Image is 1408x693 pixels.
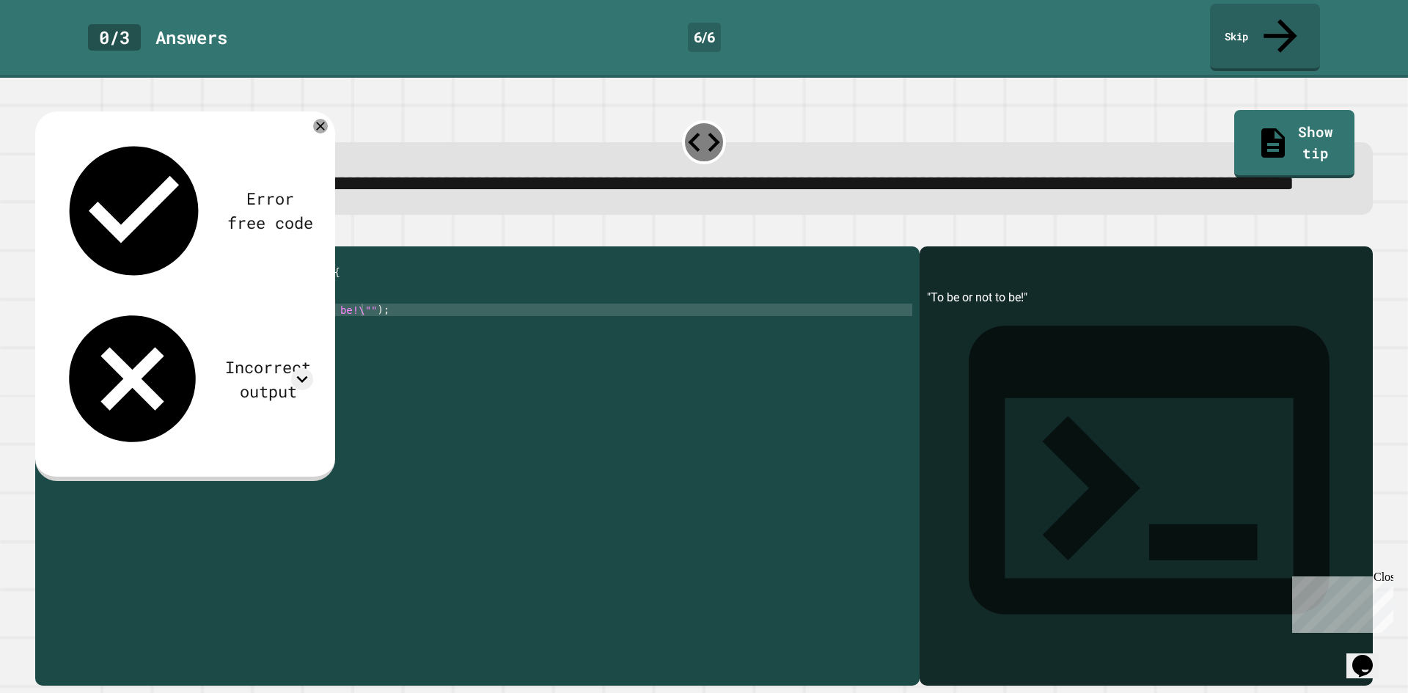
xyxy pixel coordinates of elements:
[223,355,313,403] div: Incorrect output
[88,24,141,51] div: 0 / 3
[1286,571,1393,633] iframe: chat widget
[688,23,721,52] div: 6 / 6
[1234,110,1354,177] a: Show tip
[227,186,313,235] div: Error free code
[1210,4,1320,71] a: Skip
[155,24,227,51] div: Answer s
[1346,634,1393,678] iframe: chat widget
[6,6,101,93] div: Chat with us now!Close
[927,289,1365,686] div: "To be or not to be!"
